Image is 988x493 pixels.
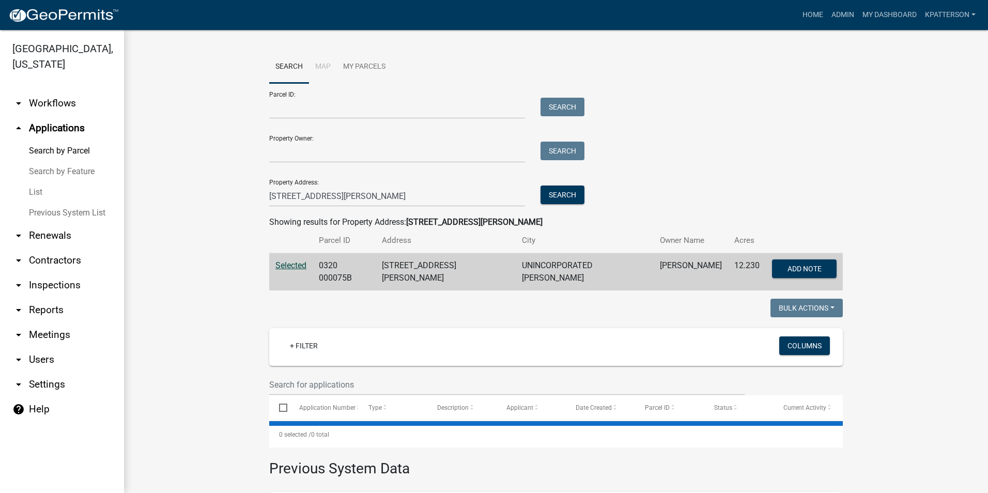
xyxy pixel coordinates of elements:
[714,404,732,411] span: Status
[12,403,25,415] i: help
[728,253,766,291] td: 12.230
[654,228,728,253] th: Owner Name
[704,395,774,420] datatable-header-cell: Status
[921,5,980,25] a: KPATTERSON
[12,304,25,316] i: arrow_drop_down
[774,395,843,420] datatable-header-cell: Current Activity
[368,404,382,411] span: Type
[770,299,843,317] button: Bulk Actions
[269,422,843,448] div: 0 total
[12,254,25,267] i: arrow_drop_down
[12,122,25,134] i: arrow_drop_up
[858,5,921,25] a: My Dashboard
[437,404,469,411] span: Description
[269,51,309,84] a: Search
[541,186,584,204] button: Search
[337,51,392,84] a: My Parcels
[12,378,25,391] i: arrow_drop_down
[358,395,427,420] datatable-header-cell: Type
[12,353,25,366] i: arrow_drop_down
[779,336,830,355] button: Columns
[313,228,376,253] th: Parcel ID
[12,279,25,291] i: arrow_drop_down
[289,395,358,420] datatable-header-cell: Application Number
[516,253,654,291] td: UNINCORPORATED [PERSON_NAME]
[645,404,670,411] span: Parcel ID
[12,329,25,341] i: arrow_drop_down
[728,228,766,253] th: Acres
[12,229,25,242] i: arrow_drop_down
[282,336,326,355] a: + Filter
[566,395,635,420] datatable-header-cell: Date Created
[313,253,376,291] td: 0320 000075B
[827,5,858,25] a: Admin
[269,395,289,420] datatable-header-cell: Select
[541,142,584,160] button: Search
[798,5,827,25] a: Home
[299,404,356,411] span: Application Number
[635,395,704,420] datatable-header-cell: Parcel ID
[269,448,843,480] h3: Previous System Data
[406,217,543,227] strong: [STREET_ADDRESS][PERSON_NAME]
[772,259,837,278] button: Add Note
[427,395,497,420] datatable-header-cell: Description
[279,431,311,438] span: 0 selected /
[12,97,25,110] i: arrow_drop_down
[376,228,516,253] th: Address
[541,98,584,116] button: Search
[275,260,306,270] a: Selected
[787,265,821,273] span: Add Note
[376,253,516,291] td: [STREET_ADDRESS][PERSON_NAME]
[269,374,745,395] input: Search for applications
[576,404,612,411] span: Date Created
[516,228,654,253] th: City
[506,404,533,411] span: Applicant
[497,395,566,420] datatable-header-cell: Applicant
[654,253,728,291] td: [PERSON_NAME]
[783,404,826,411] span: Current Activity
[269,216,843,228] div: Showing results for Property Address:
